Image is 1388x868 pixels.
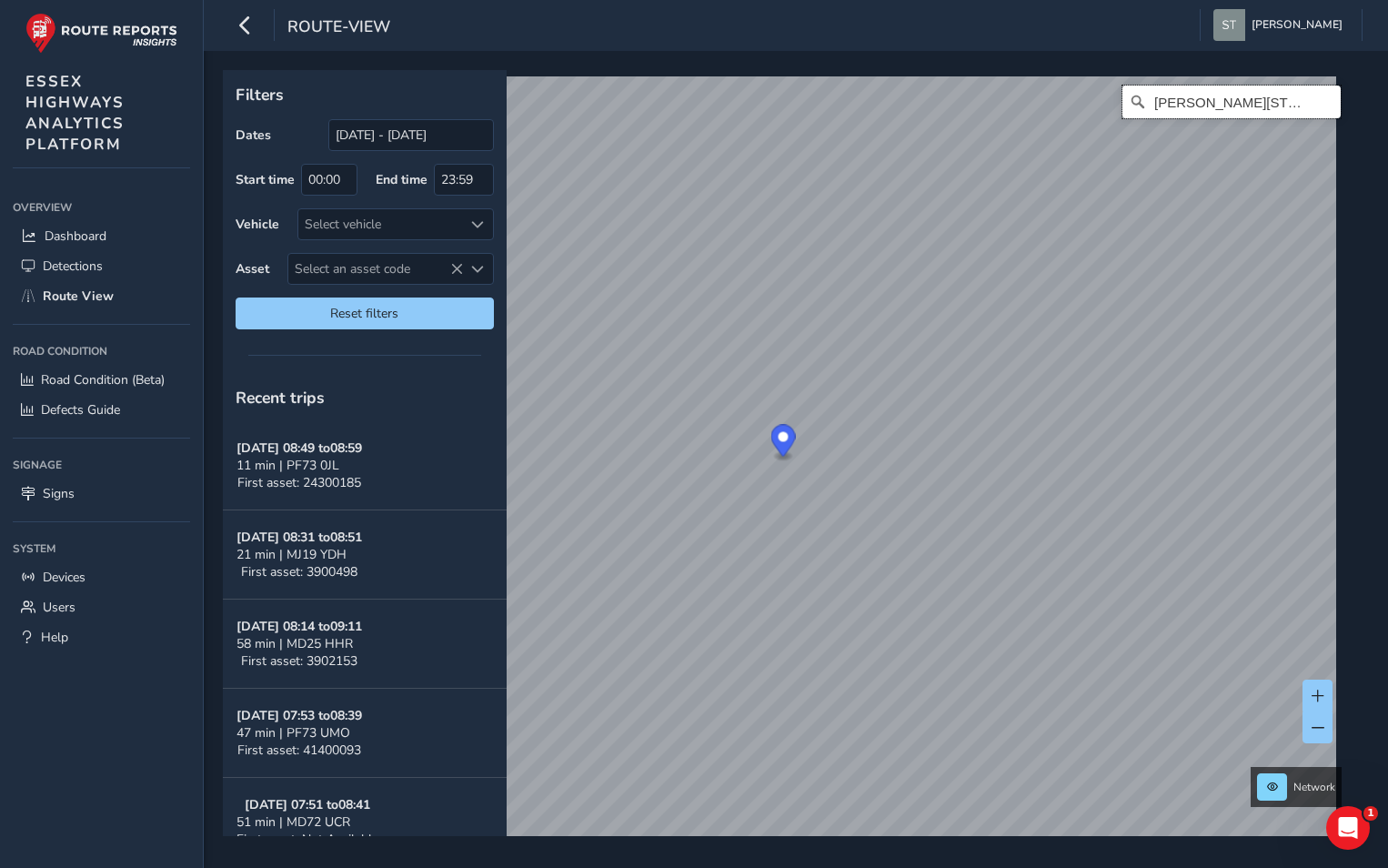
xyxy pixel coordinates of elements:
a: Dashboard [13,221,190,251]
p: Filters [236,83,494,106]
a: Devices [13,562,190,592]
a: Signs [13,479,190,509]
span: 58 min | MD25 HHR [236,635,353,652]
span: Devices [43,569,85,586]
button: [DATE] 07:51 to08:4151 min | MD72 UCRFirst asset: Not Available [223,778,507,867]
span: Route View [43,288,114,305]
label: Vehicle [236,216,279,233]
a: Road Condition (Beta) [13,365,190,395]
button: [DATE] 08:14 to09:1158 min | MD25 HHRFirst asset: 3902153 [223,600,507,689]
strong: [DATE] 07:53 to 08:39 [236,707,362,724]
span: Reset filters [249,305,480,322]
span: Road Condition (Beta) [41,371,165,389]
span: Network [1293,780,1335,794]
span: 11 min | PF73 0JL [236,457,339,474]
span: Detections [43,257,103,275]
button: [DATE] 08:49 to08:5911 min | PF73 0JLFirst asset: 24300185 [223,421,507,510]
img: rr logo [25,13,177,54]
span: 47 min | PF73 UMO [236,724,350,742]
span: 1 [1363,806,1378,821]
label: Start time [236,171,295,188]
span: 51 min | MD72 UCR [236,813,350,831]
label: Asset [236,260,269,278]
canvas: Map [229,76,1336,857]
button: Reset filters [236,298,494,329]
span: Signs [43,485,75,502]
span: First asset: 41400093 [237,742,361,759]
button: [DATE] 07:53 to08:3947 min | PF73 UMOFirst asset: 41400093 [223,689,507,778]
button: [PERSON_NAME] [1213,9,1349,41]
a: Route View [13,281,190,311]
span: First asset: 24300185 [237,474,361,491]
a: Help [13,622,190,652]
a: Detections [13,251,190,281]
span: Users [43,599,75,616]
span: Dashboard [45,227,106,245]
strong: [DATE] 08:49 to 08:59 [236,439,362,457]
label: End time [376,171,427,188]
span: Recent trips [236,387,325,409]
div: Road Condition [13,338,190,365]
span: First asset: 3900498 [241,563,357,580]
span: Defects Guide [41,401,120,419]
div: System [13,535,190,562]
div: Select an asset code [463,254,493,284]
div: Map marker [771,425,796,462]
label: Dates [236,126,271,144]
span: 21 min | MJ19 YDH [236,546,347,563]
span: First asset: Not Available [236,831,378,848]
iframe: Intercom live chat [1326,806,1370,850]
span: First asset: 3902153 [241,652,357,670]
img: diamond-layout [1213,9,1245,41]
span: [PERSON_NAME] [1252,9,1343,41]
strong: [DATE] 07:51 to 08:41 [245,796,370,813]
span: Help [41,629,68,646]
span: Select an asset code [288,254,463,284]
button: [DATE] 08:31 to08:5121 min | MJ19 YDHFirst asset: 3900498 [223,510,507,600]
span: route-view [287,15,390,41]
strong: [DATE] 08:14 to 09:11 [236,618,362,635]
div: Overview [13,194,190,221]
a: Defects Guide [13,395,190,425]
a: Users [13,592,190,622]
div: Signage [13,451,190,479]
input: Search [1122,86,1341,118]
span: ESSEX HIGHWAYS ANALYTICS PLATFORM [25,71,125,155]
strong: [DATE] 08:31 to 08:51 [236,529,362,546]
div: Select vehicle [298,209,463,239]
